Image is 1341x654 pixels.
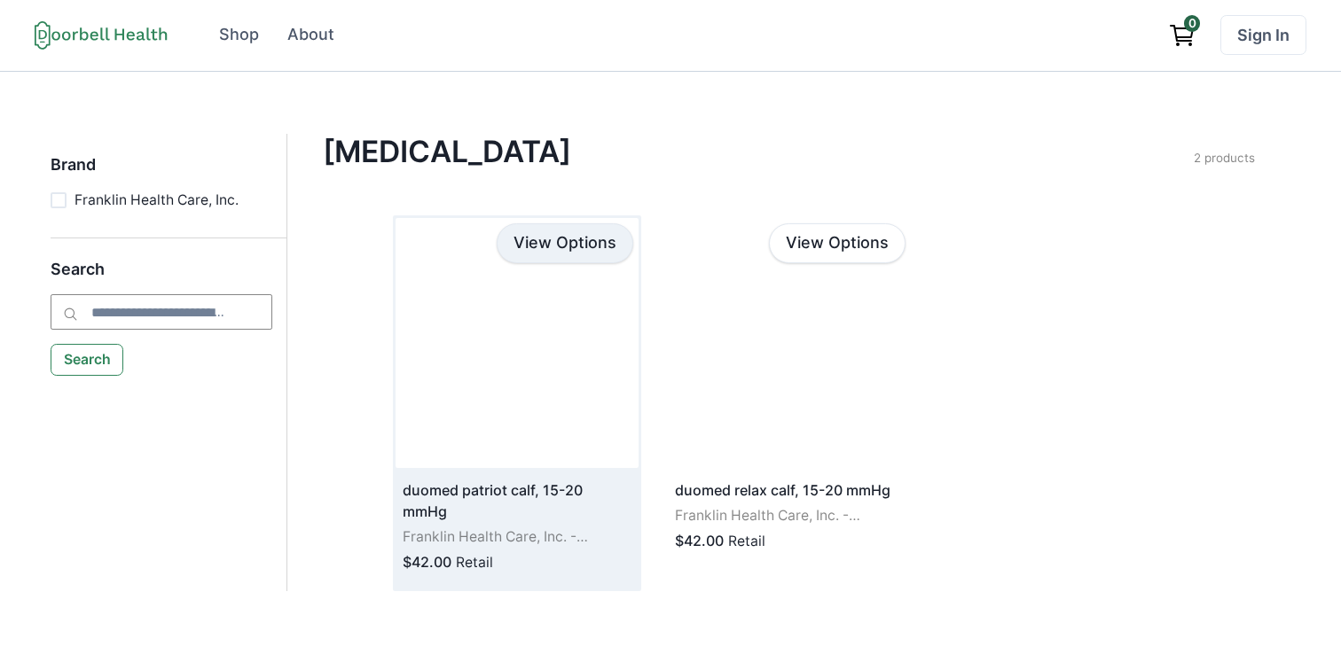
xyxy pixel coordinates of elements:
p: duomed relax calf, 15-20 mmHg [675,479,902,501]
a: Shop [208,15,271,55]
p: Franklin Health Care, Inc. - Franklin Health Care [675,505,902,526]
a: View Options [497,223,633,263]
div: Shop [219,23,259,47]
a: View Options [769,223,906,263]
a: View cart [1160,15,1204,55]
a: duomed patriot calf, 15-20 mmHgFranklin Health Care, Inc. - Franklin Health Care$42.00Retail [396,218,639,588]
a: Sign In [1220,15,1306,55]
a: About [275,15,346,55]
p: Retail [456,552,493,573]
p: duomed patriot calf, 15-20 mmHg [403,479,630,522]
h5: Brand [51,155,272,191]
a: duomed relax calf, 15-20 mmHgFranklin Health Care, Inc. - Franklin Health Care$42.00Retail [667,218,910,567]
p: 2 products [1194,149,1255,167]
h4: [MEDICAL_DATA] [323,134,1193,169]
p: Retail [728,531,765,552]
img: vy4spxkszts2iia4p7zt59b31gip [396,218,639,468]
h5: Search [51,260,272,295]
p: Franklin Health Care, Inc. [74,190,239,211]
div: About [287,23,334,47]
img: 6y97vrkid89tqvezju5i7k1tiubk [667,218,910,468]
button: Search [51,344,123,376]
p: $42.00 [403,551,451,572]
span: 0 [1184,15,1200,31]
p: $42.00 [675,530,724,551]
p: Franklin Health Care, Inc. - Franklin Health Care [403,526,630,548]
